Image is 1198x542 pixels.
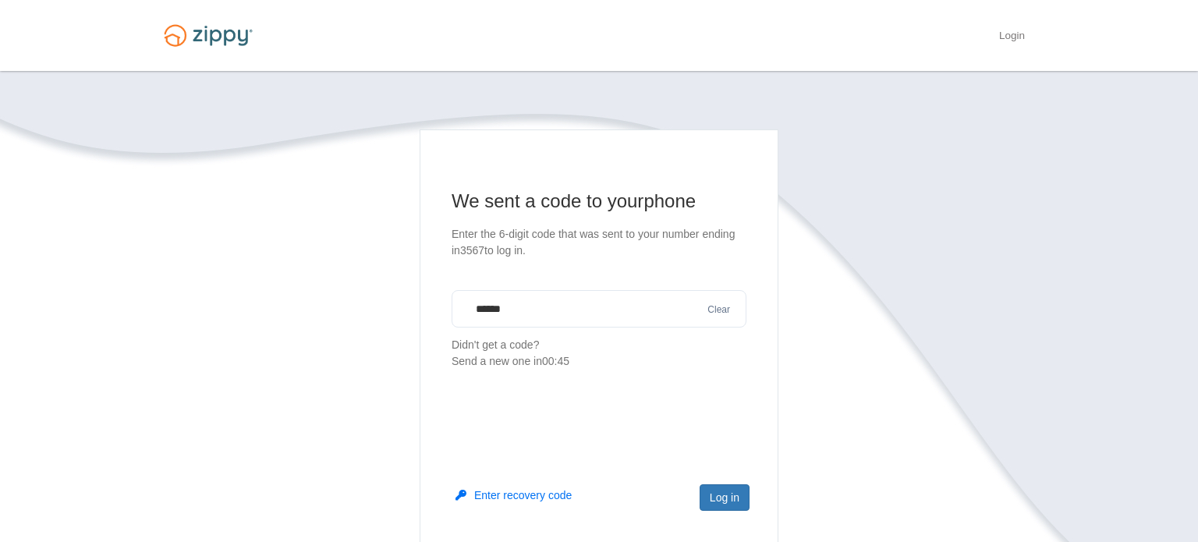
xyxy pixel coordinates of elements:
p: Enter the 6-digit code that was sent to your number ending in 3567 to log in. [452,226,746,259]
a: Login [999,30,1025,45]
h1: We sent a code to your phone [452,189,746,214]
button: Clear [703,303,735,317]
button: Enter recovery code [455,487,572,503]
div: Send a new one in 00:45 [452,353,746,370]
img: Logo [154,17,262,54]
button: Log in [700,484,750,511]
p: Didn't get a code? [452,337,746,370]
